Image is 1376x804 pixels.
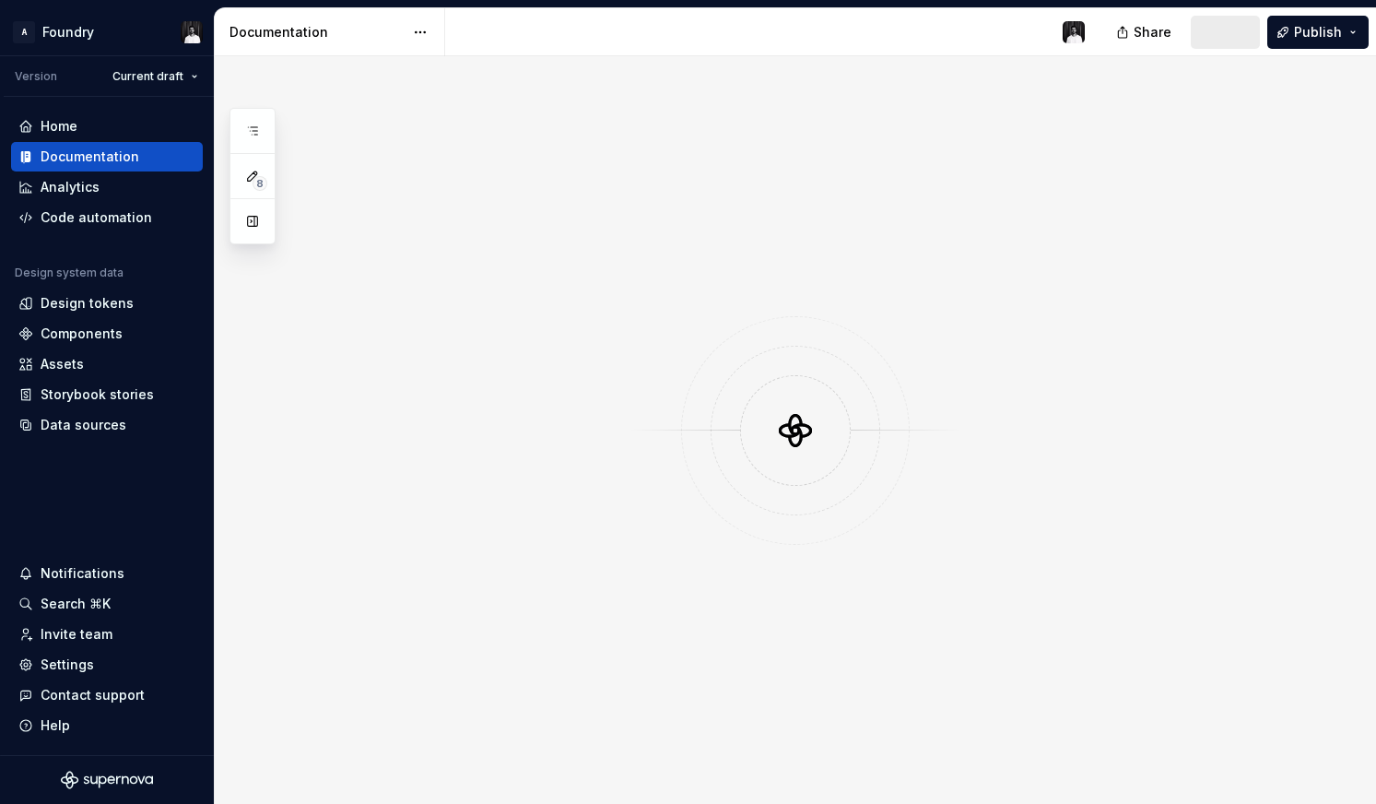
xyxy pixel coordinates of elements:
div: Assets [41,355,84,373]
a: Documentation [11,142,203,171]
button: Contact support [11,680,203,710]
div: Search ⌘K [41,595,111,613]
a: Code automation [11,203,203,232]
img: Raj Narandas [1063,21,1085,43]
span: Publish [1294,23,1342,41]
div: Notifications [41,564,124,583]
div: Settings [41,656,94,674]
svg: Supernova Logo [61,771,153,789]
div: Help [41,716,70,735]
button: Notifications [11,559,203,588]
a: Design tokens [11,289,203,318]
span: 8 [253,176,267,191]
span: Share [1134,23,1171,41]
a: Invite team [11,620,203,649]
a: Settings [11,650,203,680]
button: Current draft [104,64,206,89]
button: Share [1107,16,1183,49]
div: Version [15,69,57,84]
div: Documentation [229,23,404,41]
button: Publish [1267,16,1369,49]
div: Design tokens [41,294,134,313]
a: Assets [11,349,203,379]
div: Storybook stories [41,385,154,404]
div: Code automation [41,208,152,227]
button: Help [11,711,203,740]
a: Home [11,112,203,141]
img: Raj Narandas [181,21,203,43]
div: Data sources [41,416,126,434]
div: Invite team [41,625,112,644]
div: Contact support [41,686,145,704]
a: Analytics [11,172,203,202]
div: Foundry [42,23,94,41]
div: Design system data [15,266,123,280]
a: Storybook stories [11,380,203,409]
button: Search ⌘K [11,589,203,619]
span: Current draft [112,69,183,84]
div: Documentation [41,148,139,166]
button: AFoundryRaj Narandas [4,12,210,52]
div: Components [41,325,123,343]
div: A [13,21,35,43]
a: Data sources [11,410,203,440]
div: Analytics [41,178,100,196]
a: Components [11,319,203,349]
div: Home [41,117,77,136]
